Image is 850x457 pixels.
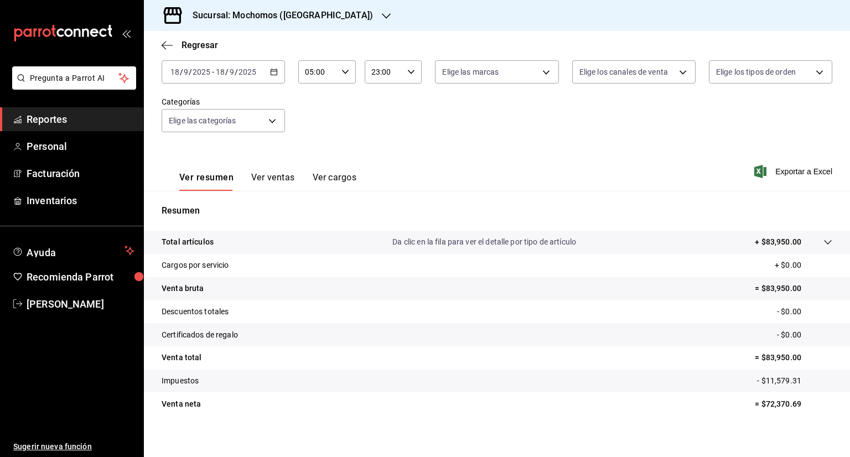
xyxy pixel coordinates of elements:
button: open_drawer_menu [122,29,131,38]
p: Venta neta [162,398,201,410]
span: Reportes [27,112,134,127]
span: Elige las categorías [169,115,236,126]
button: Exportar a Excel [756,165,832,178]
button: Ver cargos [313,172,357,191]
span: Recomienda Parrot [27,269,134,284]
span: / [235,67,238,76]
span: Pregunta a Parrot AI [30,72,119,84]
p: Cargos por servicio [162,259,229,271]
p: - $0.00 [777,306,832,318]
span: Sugerir nueva función [13,441,134,453]
label: Categorías [162,98,285,106]
span: Elige las marcas [442,66,499,77]
span: [PERSON_NAME] [27,297,134,311]
a: Pregunta a Parrot AI [8,80,136,92]
p: - $0.00 [777,329,832,341]
p: = $83,950.00 [755,283,832,294]
span: Ayuda [27,244,120,257]
span: Elige los canales de venta [579,66,668,77]
input: -- [229,67,235,76]
span: Inventarios [27,193,134,208]
p: Venta total [162,352,201,363]
h3: Sucursal: Mochomos ([GEOGRAPHIC_DATA]) [184,9,373,22]
p: Total artículos [162,236,214,248]
button: Ver ventas [251,172,295,191]
p: - $11,579.31 [757,375,832,387]
button: Ver resumen [179,172,234,191]
p: + $83,950.00 [755,236,801,248]
p: Certificados de regalo [162,329,238,341]
input: -- [183,67,189,76]
p: + $0.00 [775,259,832,271]
span: / [189,67,192,76]
span: Regresar [182,40,218,50]
p: Resumen [162,204,832,217]
input: -- [215,67,225,76]
p: Da clic en la fila para ver el detalle por tipo de artículo [392,236,576,248]
span: / [225,67,229,76]
p: = $72,370.69 [755,398,832,410]
input: ---- [192,67,211,76]
span: Elige los tipos de orden [716,66,796,77]
span: Personal [27,139,134,154]
span: Facturación [27,166,134,181]
input: ---- [238,67,257,76]
span: - [212,67,214,76]
p: Venta bruta [162,283,204,294]
div: navigation tabs [179,172,356,191]
p: Descuentos totales [162,306,229,318]
button: Pregunta a Parrot AI [12,66,136,90]
p: = $83,950.00 [755,352,832,363]
button: Regresar [162,40,218,50]
input: -- [170,67,180,76]
p: Impuestos [162,375,199,387]
span: / [180,67,183,76]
